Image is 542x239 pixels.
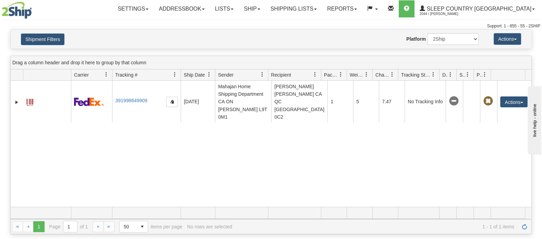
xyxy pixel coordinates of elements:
span: Packages [324,71,338,78]
a: Delivery Status filter column settings [445,69,456,80]
span: Shipment Issues [459,71,465,78]
a: Settings [112,0,154,17]
span: 50 [124,223,133,230]
div: grid grouping header [11,56,531,69]
span: Weight [350,71,364,78]
td: [PERSON_NAME] [PERSON_NAME] CA QC [GEOGRAPHIC_DATA] 0C2 [271,81,327,123]
a: Label [26,96,33,107]
a: Expand [13,99,20,106]
a: Lists [210,0,239,17]
td: 5 [353,81,379,123]
td: 1 [327,81,353,123]
a: Tracking # filter column settings [169,69,181,80]
span: Delivery Status [442,71,448,78]
button: Actions [494,33,521,45]
td: [DATE] [181,81,215,123]
td: 7.47 [379,81,405,123]
a: Reports [322,0,362,17]
span: items per page [119,221,182,233]
span: No Tracking Info [449,96,458,106]
a: Tracking Status filter column settings [427,69,439,80]
a: Ship [239,0,265,17]
span: Sender [218,71,233,78]
a: Shipping lists [265,0,322,17]
a: Sender filter column settings [256,69,268,80]
span: Pickup Status [477,71,482,78]
a: Pickup Status filter column settings [479,69,491,80]
div: No rows are selected [187,224,232,229]
span: Page 1 [33,221,44,232]
span: Ship Date [184,71,205,78]
span: Page of 1 [49,221,88,233]
span: Tracking # [115,71,137,78]
a: Carrier filter column settings [100,69,112,80]
a: Recipient filter column settings [309,69,321,80]
input: Page 1 [63,221,77,232]
button: Copy to clipboard [166,97,178,107]
td: Mahajan Home Shipping Department CA ON [PERSON_NAME] L9T 0M1 [215,81,271,123]
a: Addressbook [154,0,210,17]
div: Support: 1 - 855 - 55 - 2SHIP [2,23,540,29]
span: select [137,221,148,232]
a: Charge filter column settings [386,69,398,80]
span: 1 - 1 of 1 items [237,224,514,229]
span: Recipient [271,71,291,78]
span: Carrier [74,71,89,78]
td: No Tracking Info [405,81,446,123]
a: Ship Date filter column settings [203,69,215,80]
img: logo2044.jpg [2,2,32,19]
div: live help - online [5,6,63,11]
iframe: chat widget [526,84,541,154]
button: Shipment Filters [21,34,64,45]
label: Platform [406,36,426,42]
span: 2044 / [PERSON_NAME] [420,11,471,17]
span: Page sizes drop down [119,221,148,233]
a: Refresh [519,221,530,232]
span: Charge [375,71,390,78]
a: 391998649909 [115,98,147,103]
span: Tracking Status [401,71,431,78]
button: Actions [500,96,528,107]
a: Weight filter column settings [361,69,372,80]
a: Packages filter column settings [335,69,347,80]
img: 2 - FedEx Express® [74,97,104,106]
a: Shipment Issues filter column settings [462,69,473,80]
a: Sleep Country [GEOGRAPHIC_DATA] 2044 / [PERSON_NAME] [414,0,540,17]
span: Pickup Not Assigned [483,96,493,106]
span: Sleep Country [GEOGRAPHIC_DATA] [425,6,531,12]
